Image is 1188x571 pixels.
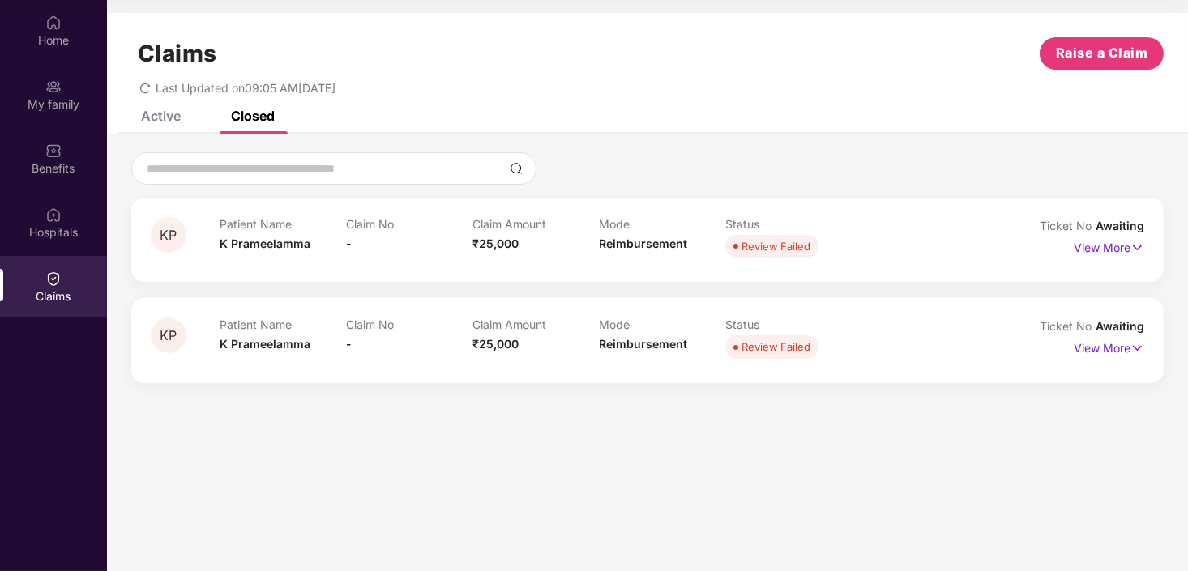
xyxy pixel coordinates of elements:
span: Reimbursement [599,337,687,351]
span: KP [160,329,177,343]
p: Mode [599,217,725,231]
span: - [346,236,352,250]
span: Ticket No [1040,219,1096,232]
p: Claim No [346,217,472,231]
button: Raise a Claim [1040,37,1164,70]
img: svg+xml;base64,PHN2ZyBpZD0iQmVuZWZpdHMiIHhtbG5zPSJodHRwOi8vd3d3LnczLm9yZy8yMDAwL3N2ZyIgd2lkdGg9Ij... [45,143,62,159]
div: Closed [231,108,275,124]
span: ₹25,000 [472,236,519,250]
img: svg+xml;base64,PHN2ZyB4bWxucz0iaHR0cDovL3d3dy53My5vcmcvMjAwMC9zdmciIHdpZHRoPSIxNyIgaGVpZ2h0PSIxNy... [1130,239,1144,257]
span: KP [160,228,177,242]
span: K Prameelamma [220,236,310,250]
div: Review Failed [741,238,810,254]
p: Claim No [346,317,472,331]
p: View More [1074,335,1144,357]
span: Reimbursement [599,236,687,250]
p: View More [1074,235,1144,257]
span: K Prameelamma [220,337,310,351]
p: Patient Name [220,317,346,331]
p: Status [725,317,852,331]
span: Awaiting [1096,319,1144,333]
p: Patient Name [220,217,346,231]
img: svg+xml;base64,PHN2ZyBpZD0iSG9tZSIgeG1sbnM9Imh0dHA6Ly93d3cudzMub3JnLzIwMDAvc3ZnIiB3aWR0aD0iMjAiIG... [45,15,62,31]
div: Review Failed [741,339,810,355]
p: Mode [599,317,725,331]
img: svg+xml;base64,PHN2ZyB3aWR0aD0iMjAiIGhlaWdodD0iMjAiIHZpZXdCb3g9IjAgMCAyMCAyMCIgZmlsbD0ibm9uZSIgeG... [45,79,62,95]
img: svg+xml;base64,PHN2ZyBpZD0iU2VhcmNoLTMyeDMyIiB4bWxucz0iaHR0cDovL3d3dy53My5vcmcvMjAwMC9zdmciIHdpZH... [510,162,523,175]
img: svg+xml;base64,PHN2ZyBpZD0iQ2xhaW0iIHhtbG5zPSJodHRwOi8vd3d3LnczLm9yZy8yMDAwL3N2ZyIgd2lkdGg9IjIwIi... [45,271,62,287]
img: svg+xml;base64,PHN2ZyBpZD0iSG9zcGl0YWxzIiB4bWxucz0iaHR0cDovL3d3dy53My5vcmcvMjAwMC9zdmciIHdpZHRoPS... [45,207,62,223]
span: Last Updated on 09:05 AM[DATE] [156,81,335,95]
div: Active [141,108,181,124]
span: Awaiting [1096,219,1144,232]
p: Status [725,217,852,231]
span: Raise a Claim [1056,43,1148,63]
span: - [346,337,352,351]
span: redo [139,81,151,95]
img: svg+xml;base64,PHN2ZyB4bWxucz0iaHR0cDovL3d3dy53My5vcmcvMjAwMC9zdmciIHdpZHRoPSIxNyIgaGVpZ2h0PSIxNy... [1130,339,1144,357]
span: ₹25,000 [472,337,519,351]
p: Claim Amount [472,317,599,331]
p: Claim Amount [472,217,599,231]
span: Ticket No [1040,319,1096,333]
h1: Claims [138,40,217,67]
